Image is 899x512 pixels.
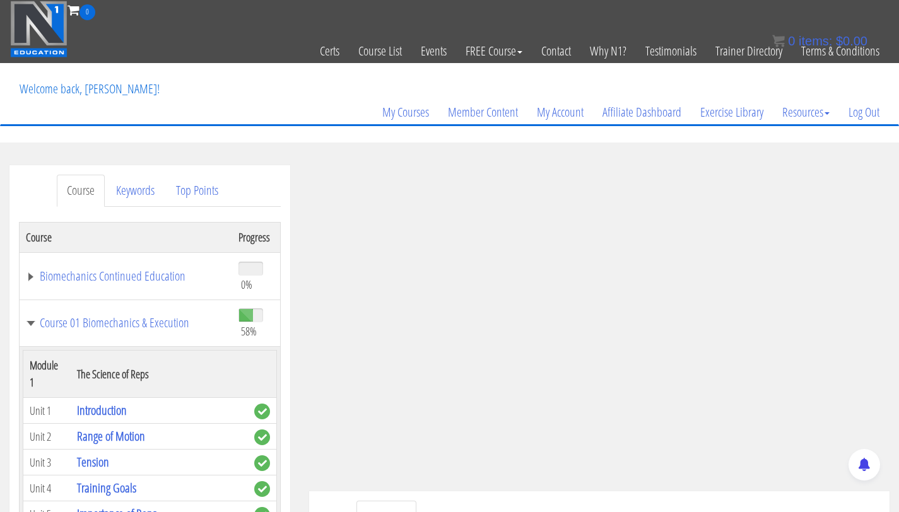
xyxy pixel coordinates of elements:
[166,175,228,207] a: Top Points
[310,20,349,82] a: Certs
[10,1,68,57] img: n1-education
[77,428,145,445] a: Range of Motion
[527,82,593,143] a: My Account
[20,222,233,252] th: Course
[438,82,527,143] a: Member Content
[10,64,169,114] p: Welcome back, [PERSON_NAME]!
[254,429,270,445] span: complete
[706,20,792,82] a: Trainer Directory
[772,35,785,47] img: icon11.png
[23,424,71,450] td: Unit 2
[836,34,843,48] span: $
[411,20,456,82] a: Events
[232,222,280,252] th: Progress
[23,475,71,501] td: Unit 4
[77,479,136,496] a: Training Goals
[349,20,411,82] a: Course List
[26,270,226,282] a: Biomechanics Continued Education
[773,82,839,143] a: Resources
[68,1,95,18] a: 0
[77,402,127,419] a: Introduction
[254,455,270,471] span: complete
[636,20,706,82] a: Testimonials
[23,398,71,424] td: Unit 1
[23,450,71,475] td: Unit 3
[772,34,867,48] a: 0 items: $0.00
[254,481,270,497] span: complete
[691,82,773,143] a: Exercise Library
[580,20,636,82] a: Why N1?
[241,277,252,291] span: 0%
[106,175,165,207] a: Keywords
[839,82,889,143] a: Log Out
[57,175,105,207] a: Course
[836,34,867,48] bdi: 0.00
[79,4,95,20] span: 0
[23,351,71,398] th: Module 1
[456,20,532,82] a: FREE Course
[593,82,691,143] a: Affiliate Dashboard
[77,453,109,470] a: Tension
[26,317,226,329] a: Course 01 Biomechanics & Execution
[792,20,889,82] a: Terms & Conditions
[799,34,832,48] span: items:
[241,324,257,338] span: 58%
[373,82,438,143] a: My Courses
[254,404,270,419] span: complete
[532,20,580,82] a: Contact
[71,351,248,398] th: The Science of Reps
[788,34,795,48] span: 0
